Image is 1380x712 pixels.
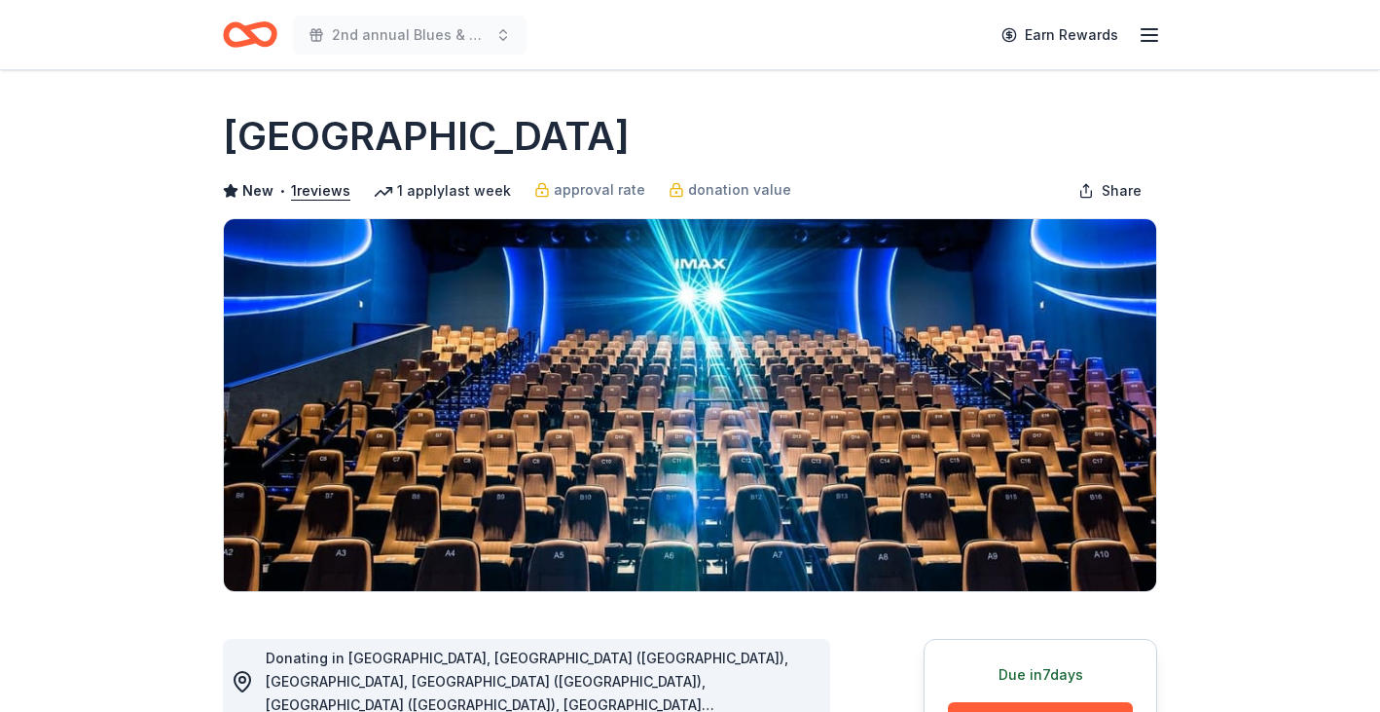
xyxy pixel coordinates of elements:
span: approval rate [554,178,645,202]
a: donation value [669,178,791,202]
div: 1 apply last week [374,179,511,203]
h1: [GEOGRAPHIC_DATA] [223,109,630,164]
button: 2nd annual Blues & Brews Charity Crab Feast [293,16,527,55]
a: approval rate [534,178,645,202]
span: Share [1102,179,1142,203]
img: Image for Cinépolis [224,219,1156,591]
a: Home [223,12,277,57]
div: Due in 7 days [948,663,1133,687]
span: • [279,183,286,199]
span: donation value [688,178,791,202]
span: 2nd annual Blues & Brews Charity Crab Feast [332,23,488,47]
button: 1reviews [291,179,350,203]
span: New [242,179,273,203]
button: Share [1063,171,1157,210]
a: Earn Rewards [990,18,1130,53]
